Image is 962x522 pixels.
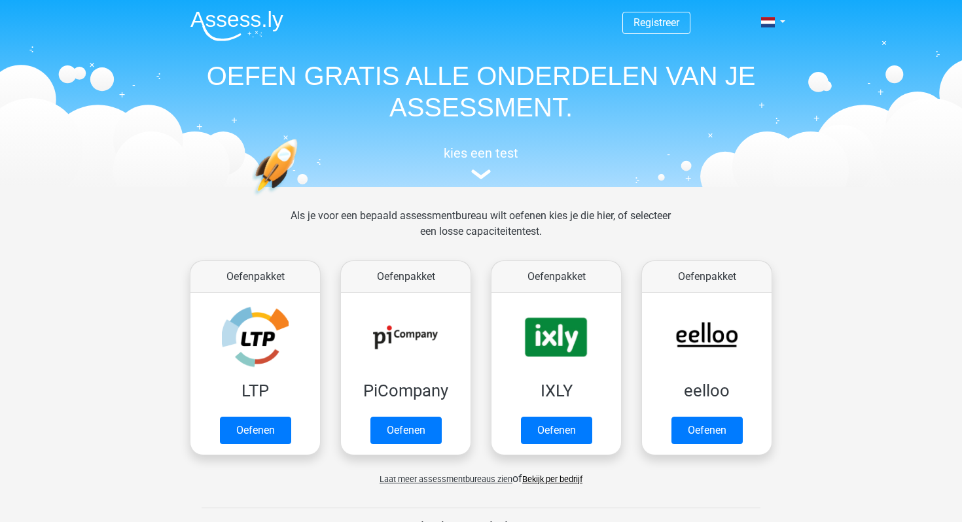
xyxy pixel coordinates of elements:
a: Oefenen [370,417,442,444]
a: Oefenen [521,417,592,444]
a: Oefenen [220,417,291,444]
a: kies een test [180,145,782,180]
h1: OEFEN GRATIS ALLE ONDERDELEN VAN JE ASSESSMENT. [180,60,782,123]
a: Bekijk per bedrijf [522,474,582,484]
span: Laat meer assessmentbureaus zien [380,474,512,484]
a: Registreer [633,16,679,29]
img: assessment [471,169,491,179]
a: Oefenen [671,417,743,444]
div: Als je voor een bepaald assessmentbureau wilt oefenen kies je die hier, of selecteer een losse ca... [280,208,681,255]
h5: kies een test [180,145,782,161]
div: of [180,461,782,487]
img: Assessly [190,10,283,41]
img: oefenen [252,139,348,257]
